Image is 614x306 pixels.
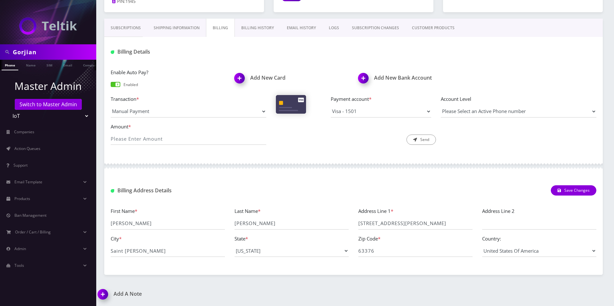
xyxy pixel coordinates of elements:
[80,60,101,70] a: Company
[235,19,280,37] a: Billing History
[111,95,266,103] label: Transaction
[235,75,349,81] a: Add New CardAdd New Card
[15,99,82,110] a: Switch to Master Admin
[345,19,405,37] a: SUBSCRIPTION CHANGES
[358,207,393,215] label: Address Line 1
[111,189,114,193] img: Billing Address Detail
[358,245,473,257] input: Zip
[235,207,260,215] label: Last Name
[14,196,30,201] span: Products
[14,179,42,185] span: Email Template
[111,49,266,55] h1: Billing Details
[14,213,47,218] span: Ban Management
[111,133,266,145] input: Please Enter Amount
[13,46,95,58] input: Search in Company
[551,185,596,196] button: Save Changes
[231,71,250,90] img: Add New Card
[405,19,461,37] a: CUSTOMER PRODUCTS
[280,19,322,37] a: EMAIL HISTORY
[14,263,24,268] span: Tools
[358,217,473,230] input: Address Line 1
[124,82,138,88] p: Enabled
[98,291,349,297] a: Add A Note
[355,71,374,90] img: Add New Bank Account
[111,50,114,54] img: Billing Details
[482,235,501,242] label: Country:
[23,60,39,70] a: Name
[147,19,206,37] a: Shipping Information
[482,207,515,215] label: Address Line 2
[322,19,345,37] a: LOGS
[235,75,349,81] h1: Add New Card
[111,245,225,257] input: City
[358,75,473,81] a: Add New Bank AccountAdd New Bank Account
[111,217,225,230] input: First Name
[14,146,40,151] span: Action Queues
[2,60,18,70] a: Phone
[358,235,380,242] label: Zip Code
[111,207,137,215] label: First Name
[331,95,431,103] label: Payment account
[14,129,34,135] span: Companies
[441,95,596,103] label: Account Level
[13,162,28,168] span: Support
[14,246,26,251] span: Admin
[19,17,77,35] img: IoT
[111,188,266,194] h1: Billing Address Details
[206,19,235,37] a: Billing
[235,217,349,230] input: Last Name
[235,235,248,242] label: State
[276,95,306,114] img: Cards
[43,60,55,70] a: SIM
[111,235,122,242] label: City
[358,75,473,81] h1: Add New Bank Account
[111,123,266,130] label: Amount
[60,60,75,70] a: Email
[15,229,51,235] span: Order / Cart / Billing
[111,69,225,76] label: Enable Auto Pay?
[104,19,147,37] a: Subscriptions
[406,135,436,145] button: Send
